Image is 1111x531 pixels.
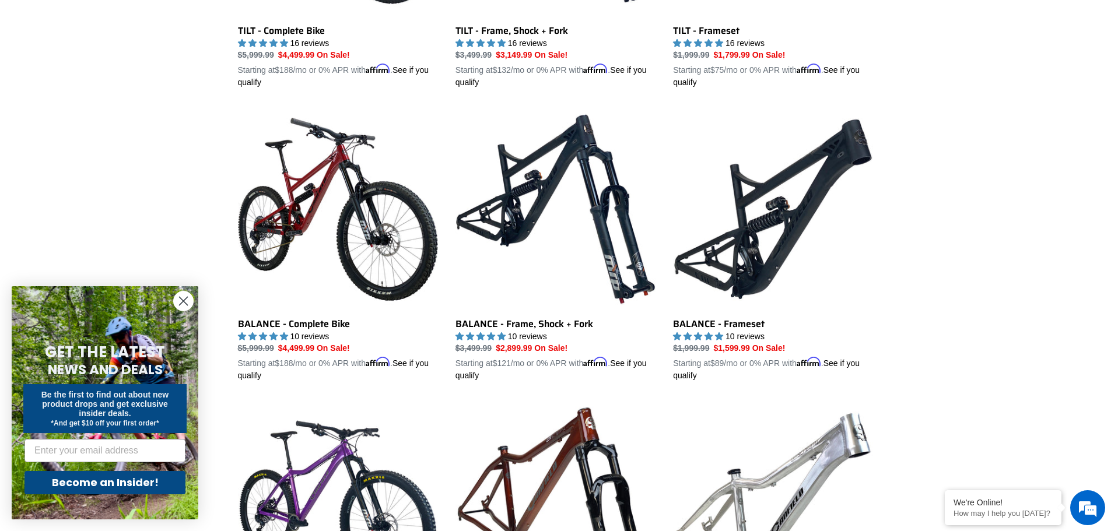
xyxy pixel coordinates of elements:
span: GET THE LATEST [45,342,165,363]
input: Enter your email address [24,439,185,462]
div: We're Online! [954,498,1053,507]
span: Be the first to find out about new product drops and get exclusive insider deals. [41,390,169,418]
button: Close dialog [173,291,194,311]
span: *And get $10 off your first order* [51,419,159,427]
p: How may I help you today? [954,509,1053,518]
span: NEWS AND DEALS [48,360,163,379]
button: Become an Insider! [24,471,185,494]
